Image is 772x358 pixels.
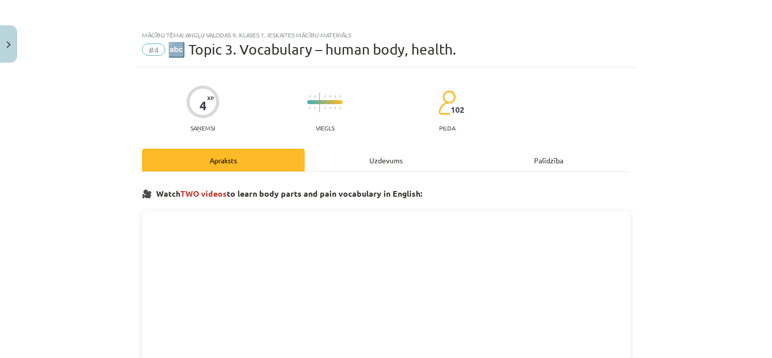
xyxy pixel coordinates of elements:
[439,124,455,131] p: pilda
[305,149,467,171] div: Uzdevums
[324,107,325,109] img: icon-short-line-57e1e144782c952c97e751825c79c345078a6d821885a25fce030b3d8c18986b.svg
[314,95,315,98] img: icon-short-line-57e1e144782c952c97e751825c79c345078a6d821885a25fce030b3d8c18986b.svg
[329,107,330,109] img: icon-short-line-57e1e144782c952c97e751825c79c345078a6d821885a25fce030b3d8c18986b.svg
[142,188,422,199] strong: 🎥 Watch to learn body parts and pain vocabulary in English:
[340,95,341,98] img: icon-short-line-57e1e144782c952c97e751825c79c345078a6d821885a25fce030b3d8c18986b.svg
[180,188,227,199] span: TWO videos
[316,124,334,131] p: Viegls
[168,41,456,58] span: 🔤 Topic 3. Vocabulary – human body, health.
[334,95,335,98] img: icon-short-line-57e1e144782c952c97e751825c79c345078a6d821885a25fce030b3d8c18986b.svg
[324,95,325,98] img: icon-short-line-57e1e144782c952c97e751825c79c345078a6d821885a25fce030b3d8c18986b.svg
[340,107,341,109] img: icon-short-line-57e1e144782c952c97e751825c79c345078a6d821885a25fce030b3d8c18986b.svg
[309,95,310,98] img: icon-short-line-57e1e144782c952c97e751825c79c345078a6d821885a25fce030b3d8c18986b.svg
[142,149,305,171] div: Apraksts
[329,95,330,98] img: icon-short-line-57e1e144782c952c97e751825c79c345078a6d821885a25fce030b3d8c18986b.svg
[7,41,11,48] img: icon-close-lesson-0947bae3869378f0d4975bcd49f059093ad1ed9edebbc8119c70593378902aed.svg
[319,93,320,112] img: icon-long-line-d9ea69661e0d244f92f715978eff75569469978d946b2353a9bb055b3ed8787d.svg
[314,107,315,109] img: icon-short-line-57e1e144782c952c97e751825c79c345078a6d821885a25fce030b3d8c18986b.svg
[142,43,165,56] span: #4
[467,149,630,171] div: Palīdzība
[207,95,214,101] span: XP
[186,124,219,131] p: Saņemsi
[334,107,335,109] img: icon-short-line-57e1e144782c952c97e751825c79c345078a6d821885a25fce030b3d8c18986b.svg
[451,105,464,114] span: 102
[142,31,630,38] div: Mācību tēma: Angļu valodas 9. klases 1. ieskaites mācību materiāls
[309,107,310,109] img: icon-short-line-57e1e144782c952c97e751825c79c345078a6d821885a25fce030b3d8c18986b.svg
[438,90,456,115] img: students-c634bb4e5e11cddfef0936a35e636f08e4e9abd3cc4e673bd6f9a4125e45ecb1.svg
[200,99,207,113] div: 4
